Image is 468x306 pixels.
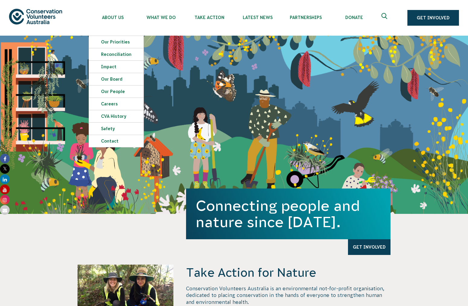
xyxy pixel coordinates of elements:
span: What We Do [137,15,185,20]
span: Expand search box [381,13,389,23]
p: Conservation Volunteers Australia is an environmental not-for-profit organisation, dedicated to p... [186,285,391,305]
a: Our People [89,85,144,98]
span: Donate [330,15,378,20]
a: Safety [89,123,144,135]
a: Get Involved [348,239,391,255]
a: CVA history [89,110,144,122]
a: Contact [89,135,144,147]
span: About Us [89,15,137,20]
a: Our Board [89,73,144,85]
button: Expand search box Close search box [378,11,392,25]
h1: Connecting people and nature since [DATE]. [196,198,381,230]
img: logo.svg [9,9,62,24]
span: Take Action [185,15,233,20]
h4: Take Action for Nature [186,265,391,280]
a: Reconciliation [89,48,144,60]
span: Partnerships [282,15,330,20]
a: Get Involved [407,10,459,26]
span: Latest News [233,15,282,20]
a: Impact [89,61,144,73]
a: Our Priorities [89,36,144,48]
a: Careers [89,98,144,110]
